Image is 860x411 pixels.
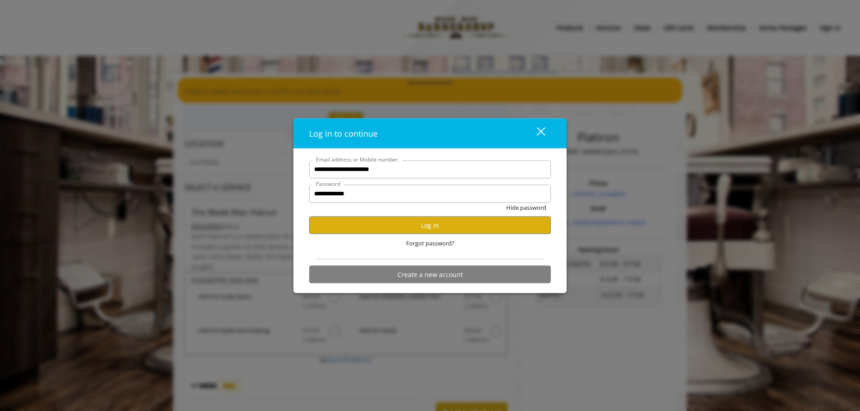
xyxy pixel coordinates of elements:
span: Log in to continue [309,128,378,139]
button: Hide password [506,203,546,212]
div: close dialog [526,126,544,140]
button: close dialog [520,124,551,143]
span: Forgot password? [406,239,454,248]
label: Email address or Mobile number [311,155,403,163]
label: Password [311,179,345,188]
button: Log in [309,217,551,234]
button: Create a new account [309,266,551,283]
input: Password [309,185,551,203]
input: Email address or Mobile number [309,160,551,178]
